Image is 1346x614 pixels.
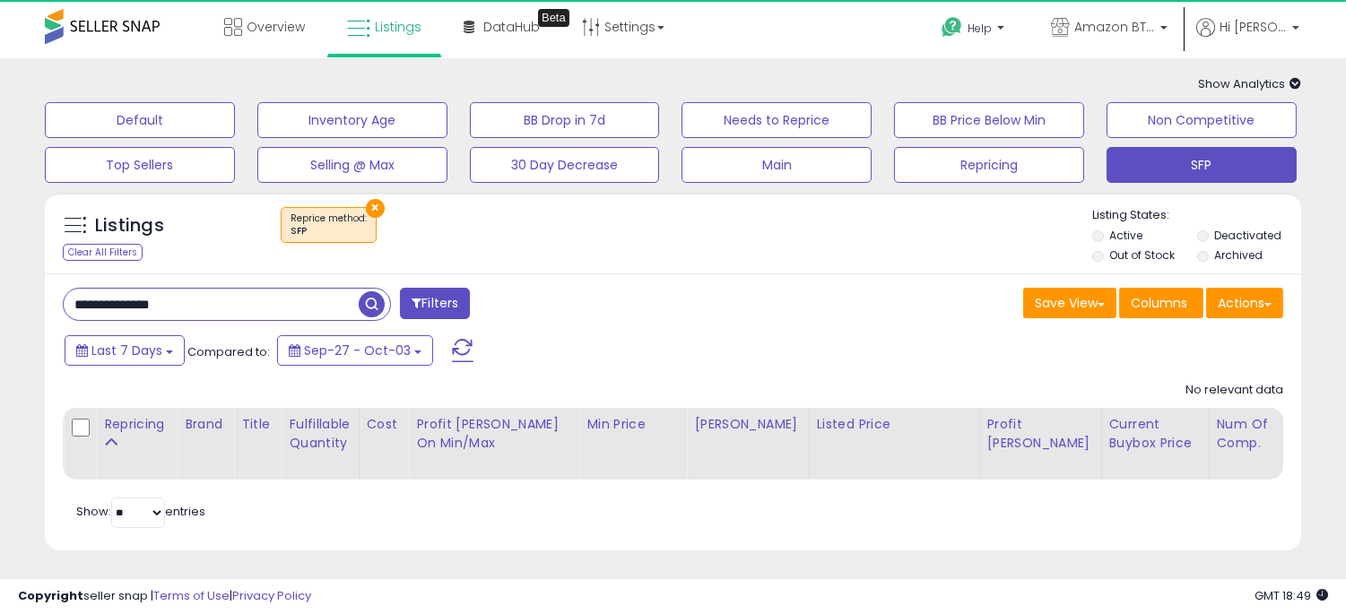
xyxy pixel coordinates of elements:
[185,415,226,434] div: Brand
[1107,102,1297,138] button: Non Competitive
[1023,288,1116,318] button: Save View
[1196,18,1299,58] a: Hi [PERSON_NAME]
[304,342,411,359] span: Sep-27 - Oct-03
[153,587,230,604] a: Terms of Use
[366,199,385,218] button: ×
[1214,228,1281,243] label: Deactivated
[1206,288,1283,318] button: Actions
[1220,18,1287,36] span: Hi [PERSON_NAME]
[1107,147,1297,183] button: SFP
[247,18,305,36] span: Overview
[470,147,660,183] button: 30 Day Decrease
[95,213,164,238] h5: Listings
[241,415,274,434] div: Title
[257,102,447,138] button: Inventory Age
[1074,18,1155,36] span: Amazon BTG
[927,3,1022,58] a: Help
[817,415,972,434] div: Listed Price
[18,587,83,604] strong: Copyright
[76,503,205,520] span: Show: entries
[65,335,185,366] button: Last 7 Days
[45,147,235,183] button: Top Sellers
[586,415,679,434] div: Min Price
[257,147,447,183] button: Selling @ Max
[291,225,367,238] div: SFP
[1255,587,1328,604] span: 2025-10-11 18:49 GMT
[416,415,571,453] div: Profit [PERSON_NAME] on Min/Max
[1198,75,1301,92] span: Show Analytics
[187,343,270,360] span: Compared to:
[483,18,540,36] span: DataHub
[1119,288,1203,318] button: Columns
[894,147,1084,183] button: Repricing
[941,16,963,39] i: Get Help
[45,102,235,138] button: Default
[291,212,367,238] span: Reprice method :
[63,244,143,261] div: Clear All Filters
[1092,207,1301,224] p: Listing States:
[409,408,579,480] th: The percentage added to the cost of goods (COGS) that forms the calculator for Min & Max prices.
[987,415,1094,453] div: Profit [PERSON_NAME]
[18,588,311,605] div: seller snap | |
[694,415,801,434] div: [PERSON_NAME]
[538,9,569,27] div: Tooltip anchor
[375,18,421,36] span: Listings
[400,288,470,319] button: Filters
[232,587,311,604] a: Privacy Policy
[1185,382,1283,399] div: No relevant data
[682,102,872,138] button: Needs to Reprice
[1109,247,1175,263] label: Out of Stock
[1217,415,1282,453] div: Num of Comp.
[1109,228,1142,243] label: Active
[277,335,433,366] button: Sep-27 - Oct-03
[1131,294,1187,312] span: Columns
[1214,247,1263,263] label: Archived
[91,342,162,359] span: Last 7 Days
[682,147,872,183] button: Main
[367,415,402,434] div: Cost
[470,102,660,138] button: BB Drop in 7d
[104,415,169,434] div: Repricing
[968,21,992,36] span: Help
[1109,415,1202,453] div: Current Buybox Price
[289,415,351,453] div: Fulfillable Quantity
[894,102,1084,138] button: BB Price Below Min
